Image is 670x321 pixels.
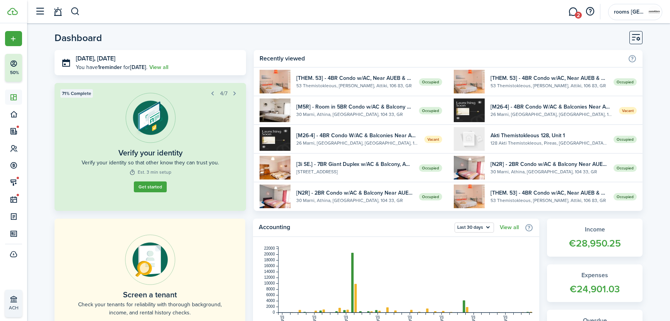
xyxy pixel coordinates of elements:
widget-list-item-description: 128 Akti Themistokleous, Pireas, [GEOGRAPHIC_DATA], 185 39, GR [491,140,608,147]
widget-stats-count: €24,901.03 [555,282,635,297]
tspan: 2000 [267,304,275,309]
widget-list-item-title: [THEM. 53] - 4BR Condo w/AC, Near AUEB & Metro - Exarchia, Unit THEM-1 [491,189,608,197]
button: Open menu [5,31,22,46]
widget-stats-count: €28,950.25 [555,236,635,251]
span: Occupied [614,164,637,172]
widget-list-item-title: [THEM. 53] - 4BR Condo w/AC, Near AUEB & Metro - Exarchia, Unit THEM-1 [491,74,608,82]
tspan: 0 [273,310,275,314]
button: Open sidebar [32,4,47,19]
img: THEM-1 [260,70,291,93]
img: N2R-1 [260,185,291,208]
widget-step-description: Verify your identity so that other know they can trust you. [82,159,219,167]
button: Prev step [207,88,218,99]
h3: [DATE], [DATE] [76,54,240,64]
a: Messaging [566,2,580,22]
a: ACH [5,290,22,317]
img: rooms Athens | Alionas Ltd [648,6,660,18]
span: Occupied [614,193,637,200]
widget-stats-title: Expenses [555,271,635,280]
widget-list-item-title: [N2R] - 2BR Condo w/AC & Balcony Near AUEB - 7min Metro, Unit N2R-1 [491,160,608,168]
tspan: 12000 [264,275,275,280]
tspan: 18000 [264,258,275,262]
img: Online payments [125,235,175,285]
widget-step-title: Verify your identity [118,147,183,159]
span: Occupied [419,107,442,114]
widget-list-item-description: 30 Marni, Athina, [GEOGRAPHIC_DATA], 104 33, GR [296,197,414,204]
span: 71% Complete [62,90,91,97]
tspan: 4000 [267,299,275,303]
span: 2 [575,12,582,19]
tspan: 10000 [264,281,275,285]
img: M26-4 Room 1 [260,127,291,151]
home-widget-title: Recently viewed [260,54,624,63]
widget-list-item-description: 30 Marni, Athina, [GEOGRAPHIC_DATA], 104 33, GR [491,168,608,175]
img: 3i SE-1 [260,156,291,179]
widget-list-item-description: 53 Themistokleous, [PERSON_NAME], Attiki, 106 83, GR [491,82,608,89]
home-widget-title: Accounting [259,223,451,233]
widget-list-item-title: [M5R] - Room in 5BR Condo w/AC & Balcony Near AUEB - 7min Metro, Unit 1 [296,103,414,111]
widget-list-item-description: [STREET_ADDRESS] [296,168,414,175]
b: [DATE] [130,63,146,71]
widget-list-item-title: [3i SE.] - 7BR Giant Duplex w/AC & Balcony, AUEB & Metro - 7min, Unit 3i SE-1 [296,160,414,168]
p: ACH [9,304,55,311]
a: Expenses€24,901.03 [547,264,643,302]
p: You have for . [76,63,147,71]
span: Occupied [614,136,637,143]
span: Vacant [619,107,637,114]
widget-list-item-description: 53 Themistokleous, [PERSON_NAME], Attiki, 106 83, GR [296,82,414,89]
tspan: 6000 [267,293,275,297]
widget-list-item-description: 26 Marni, [GEOGRAPHIC_DATA], [GEOGRAPHIC_DATA], 104 33, GR [491,111,613,118]
button: Last 30 days [455,223,494,233]
button: Customise [629,31,643,44]
widget-list-item-title: [M26-4] - 4BR Condo W/AC & Balconies Near AUEB - [GEOGRAPHIC_DATA]-4 Room 1 [296,131,419,140]
img: Verification [125,93,176,143]
a: View all [500,224,519,231]
widget-list-item-description: 26 Marni, [GEOGRAPHIC_DATA], [GEOGRAPHIC_DATA], 104 33, GR [296,140,419,147]
button: 50% [5,54,69,82]
span: Occupied [419,193,442,200]
span: Vacant [424,136,442,143]
home-placeholder-description: Check your tenants for reliability with thorough background, income, and rental history checks. [72,300,228,317]
a: View all [149,63,168,71]
widget-step-time: Est. 3 min setup [129,169,171,176]
img: THEM-1 [454,185,485,208]
button: Get started [134,181,167,192]
a: Income€28,950.25 [547,219,643,257]
img: 1 [454,127,485,151]
header-page-title: Dashboard [55,33,102,43]
widget-list-item-title: [M26-4] - 4BR Condo W/AC & Balconies Near AUEB - [GEOGRAPHIC_DATA]-4 Room 1 [491,103,613,111]
span: 4/7 [220,90,227,98]
tspan: 16000 [264,264,275,268]
img: 1 [260,98,291,122]
p: 50% [10,69,19,76]
widget-stats-title: Income [555,225,635,234]
img: M26-4 Room 1 [454,98,485,122]
img: N2R-1 [454,156,485,179]
button: Next step [229,88,240,99]
tspan: 8000 [267,287,275,291]
img: THEM-1 [454,70,485,93]
span: Occupied [419,78,442,86]
widget-list-item-title: Akti Themistokleous 128, Unit 1 [491,131,608,140]
widget-list-item-description: 53 Themistokleous, [PERSON_NAME], Attiki, 106 83, GR [491,197,608,204]
button: Open menu [455,223,494,233]
span: Occupied [614,78,637,86]
span: rooms Athens | Alionas Ltd [614,9,645,15]
tspan: 20000 [264,252,275,256]
tspan: 22000 [264,246,275,250]
button: Search [70,5,80,18]
span: Occupied [419,164,442,172]
widget-list-item-title: [N2R] - 2BR Condo w/AC & Balcony Near AUEB - 7min Metro, Unit N2R-1 [296,189,414,197]
widget-list-item-title: [THEM. 53] - 4BR Condo w/AC, Near AUEB & Metro - Exarchia, Unit THEM-1 [296,74,414,82]
a: Notifications [50,2,65,22]
img: TenantCloud [7,8,18,15]
button: Open resource center [583,5,597,18]
widget-list-item-description: 30 Marni, Athina, [GEOGRAPHIC_DATA], 104 33, GR [296,111,414,118]
tspan: 14000 [264,269,275,274]
home-placeholder-title: Screen a tenant [123,289,177,300]
b: 1 reminder [98,63,123,71]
